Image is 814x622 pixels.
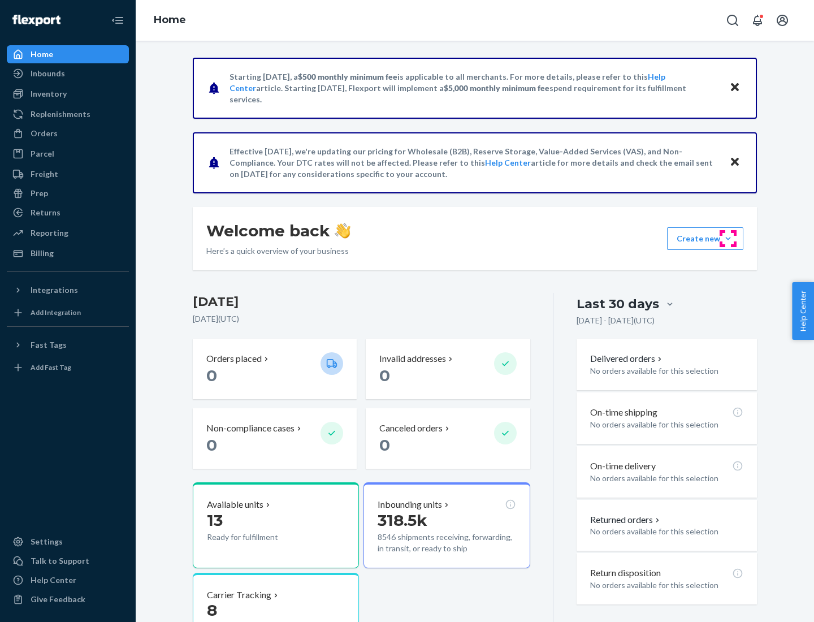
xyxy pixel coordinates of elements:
[485,158,531,167] a: Help Center
[193,313,530,325] p: [DATE] ( UTC )
[590,365,743,377] p: No orders available for this selection
[31,88,67,100] div: Inventory
[7,165,129,183] a: Freight
[667,227,743,250] button: Create new
[721,9,744,32] button: Open Search Box
[206,366,217,385] span: 0
[378,498,442,511] p: Inbounding units
[378,532,516,554] p: 8546 shipments receiving, forwarding, in transit, or ready to ship
[207,498,263,511] p: Available units
[206,245,350,257] p: Here’s a quick overview of your business
[7,145,129,163] a: Parcel
[154,14,186,26] a: Home
[335,223,350,239] img: hand-wave emoji
[31,68,65,79] div: Inbounds
[7,590,129,608] button: Give Feedback
[577,295,659,313] div: Last 30 days
[771,9,794,32] button: Open account menu
[366,339,530,399] button: Invalid addresses 0
[379,435,390,455] span: 0
[12,15,60,26] img: Flexport logo
[145,4,195,37] ol: breadcrumbs
[590,473,743,484] p: No orders available for this selection
[207,511,223,530] span: 13
[207,532,311,543] p: Ready for fulfillment
[230,146,718,180] p: Effective [DATE], we're updating our pricing for Wholesale (B2B), Reserve Storage, Value-Added Se...
[193,293,530,311] h3: [DATE]
[366,408,530,469] button: Canceled orders 0
[106,9,129,32] button: Close Navigation
[31,207,60,218] div: Returns
[31,128,58,139] div: Orders
[590,580,743,591] p: No orders available for this selection
[7,533,129,551] a: Settings
[577,315,655,326] p: [DATE] - [DATE] ( UTC )
[7,64,129,83] a: Inbounds
[31,536,63,547] div: Settings
[378,511,427,530] span: 318.5k
[31,169,58,180] div: Freight
[206,435,217,455] span: 0
[31,555,89,567] div: Talk to Support
[193,339,357,399] button: Orders placed 0
[590,406,657,419] p: On-time shipping
[193,408,357,469] button: Non-compliance cases 0
[31,49,53,60] div: Home
[193,482,359,568] button: Available units13Ready for fulfillment
[7,224,129,242] a: Reporting
[31,227,68,239] div: Reporting
[31,248,54,259] div: Billing
[379,352,446,365] p: Invalid addresses
[206,352,262,365] p: Orders placed
[31,339,67,351] div: Fast Tags
[7,105,129,123] a: Replenishments
[590,352,664,365] button: Delivered orders
[746,9,769,32] button: Open notifications
[31,148,54,159] div: Parcel
[590,526,743,537] p: No orders available for this selection
[7,184,129,202] a: Prep
[31,594,85,605] div: Give Feedback
[206,221,350,241] h1: Welcome back
[7,571,129,589] a: Help Center
[31,188,48,199] div: Prep
[379,366,390,385] span: 0
[379,422,443,435] p: Canceled orders
[792,282,814,340] button: Help Center
[590,513,662,526] button: Returned orders
[7,204,129,222] a: Returns
[363,482,530,568] button: Inbounding units318.5k8546 shipments receiving, forwarding, in transit, or ready to ship
[298,72,397,81] span: $500 monthly minimum fee
[207,589,271,602] p: Carrier Tracking
[206,422,295,435] p: Non-compliance cases
[7,45,129,63] a: Home
[7,552,129,570] a: Talk to Support
[207,601,217,620] span: 8
[7,358,129,377] a: Add Fast Tag
[7,85,129,103] a: Inventory
[590,567,661,580] p: Return disposition
[444,83,549,93] span: $5,000 monthly minimum fee
[7,281,129,299] button: Integrations
[7,124,129,142] a: Orders
[7,304,129,322] a: Add Integration
[230,71,718,105] p: Starting [DATE], a is applicable to all merchants. For more details, please refer to this article...
[590,419,743,430] p: No orders available for this selection
[31,109,90,120] div: Replenishments
[7,336,129,354] button: Fast Tags
[31,575,76,586] div: Help Center
[728,154,742,171] button: Close
[7,244,129,262] a: Billing
[31,308,81,317] div: Add Integration
[31,284,78,296] div: Integrations
[31,362,71,372] div: Add Fast Tag
[590,460,656,473] p: On-time delivery
[728,80,742,96] button: Close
